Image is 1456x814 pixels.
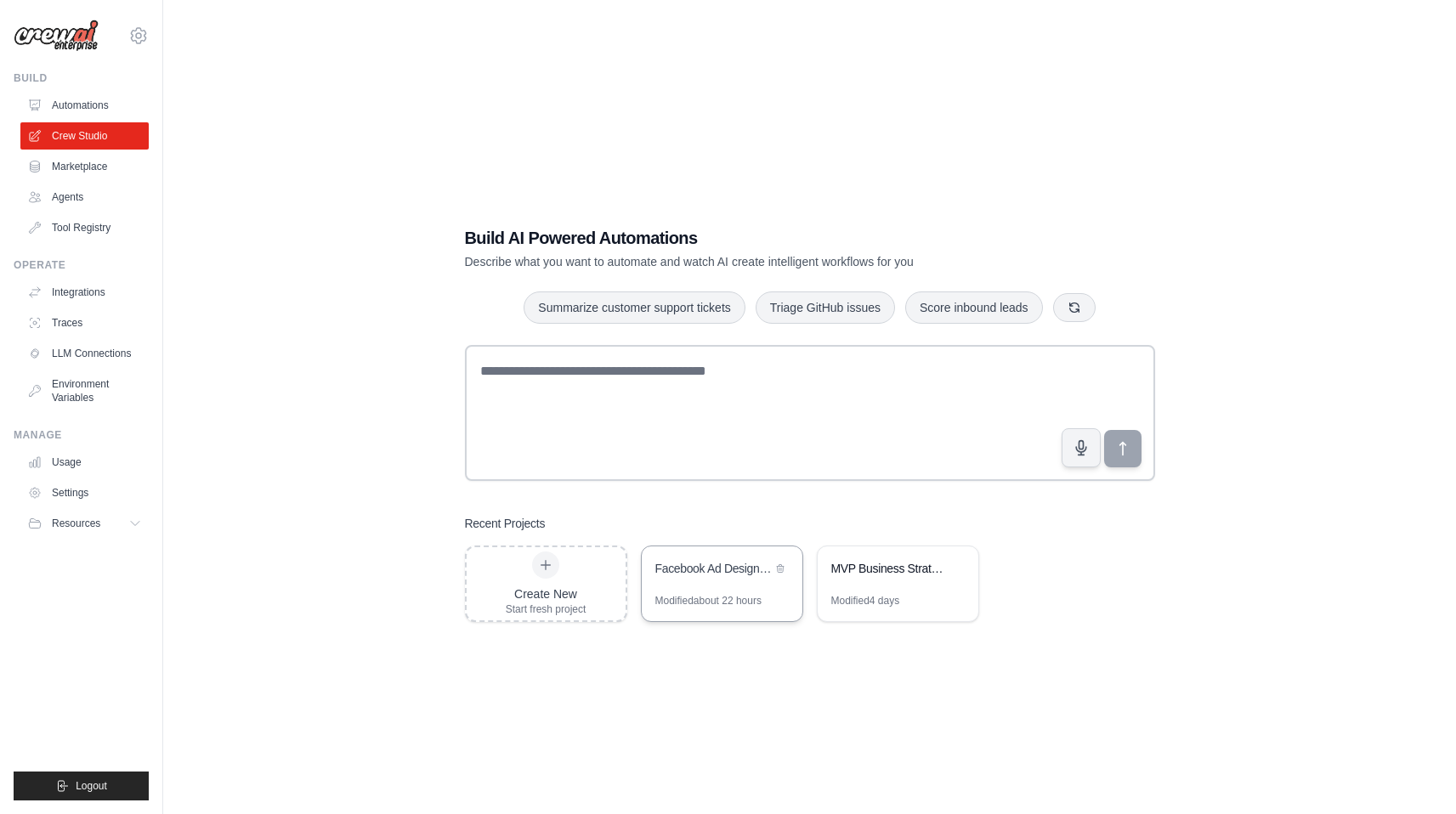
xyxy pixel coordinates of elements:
p: Describe what you want to automate and watch AI create intelligent workflows for you [465,253,1036,270]
div: Build [14,71,149,85]
a: Automations [20,92,149,119]
a: Environment Variables [20,370,149,411]
span: Resources [52,517,100,530]
div: Facebook Ad Designer Pro [655,560,772,577]
a: Agents [20,184,149,211]
a: Crew Studio [20,122,149,150]
a: Usage [20,449,149,476]
button: Delete project [772,560,789,577]
div: Create New [506,585,586,602]
div: Modified about 22 hours [655,594,762,608]
button: Get new suggestions [1053,293,1096,322]
a: Integrations [20,279,149,306]
a: Traces [20,309,149,336]
div: Start fresh project [506,602,586,616]
div: MVP Business Strategy Development [831,560,948,577]
button: Logout [14,772,149,800]
h1: Build AI Powered Automations [465,226,1036,250]
img: Logo [14,20,99,52]
h3: Recent Projects [465,515,546,532]
iframe: Chat Widget [1371,732,1456,814]
button: Score inbound leads [905,291,1043,324]
button: Resources [20,510,149,537]
a: Marketplace [20,153,149,180]
a: LLM Connections [20,340,149,367]
div: Modified 4 days [831,594,900,608]
a: Settings [20,479,149,506]
button: Summarize customer support tickets [524,291,745,324]
button: Click to speak your automation idea [1062,428,1101,467]
div: Manage [14,428,149,442]
span: Logout [76,779,107,793]
div: Operate [14,258,149,272]
a: Tool Registry [20,214,149,241]
button: Triage GitHub issues [756,291,895,324]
